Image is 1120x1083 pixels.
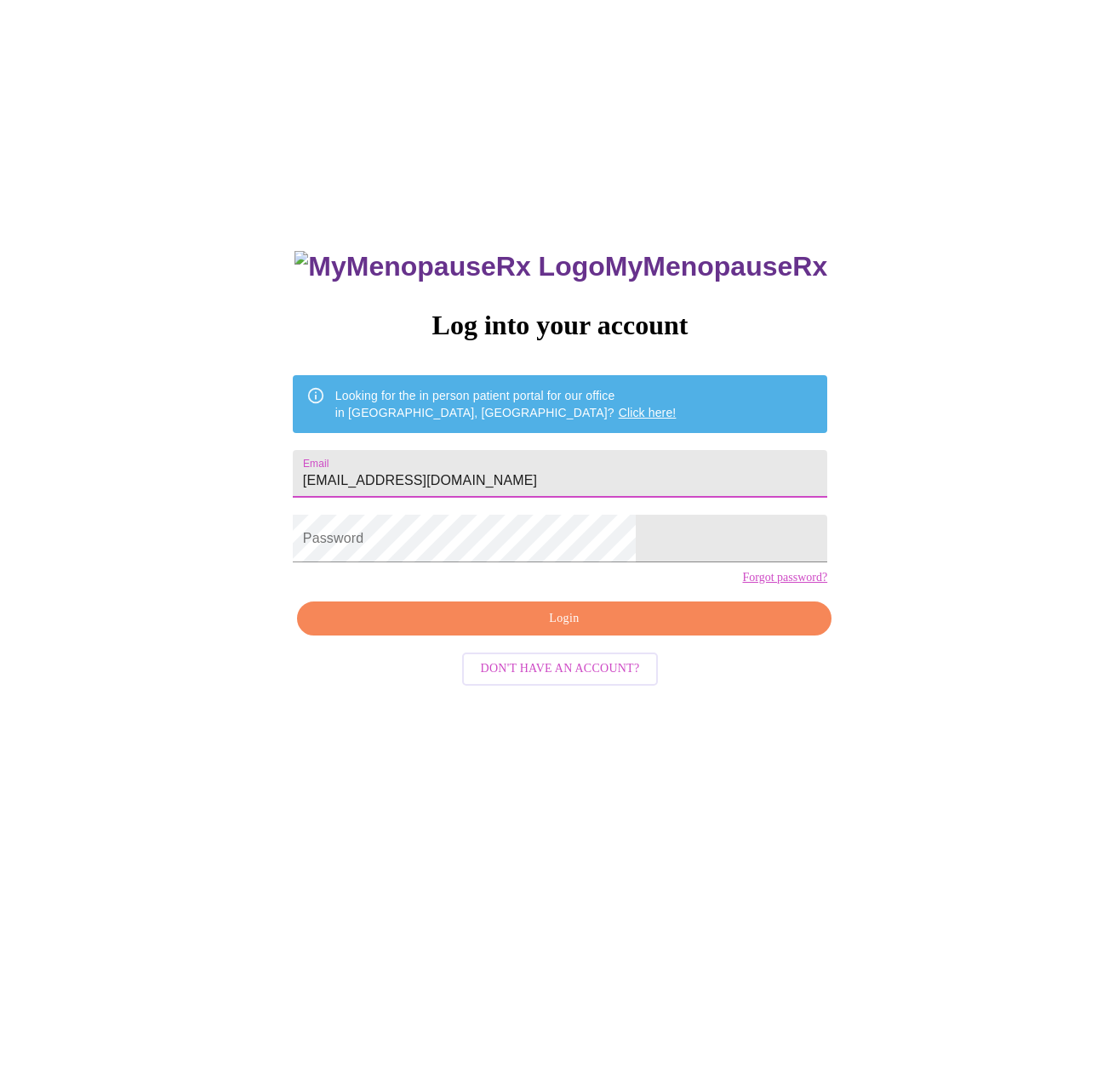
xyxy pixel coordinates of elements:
[619,406,677,419] a: Click here!
[294,251,827,282] h3: MyMenopauseRx
[294,251,604,282] img: MyMenopauseRx Logo
[462,653,659,686] button: Don't have an account?
[335,380,677,428] div: Looking for the in person patient portal for our office in [GEOGRAPHIC_DATA], [GEOGRAPHIC_DATA]?
[297,601,831,636] button: Login
[293,310,827,341] h3: Log into your account
[317,608,812,630] span: Login
[481,658,640,680] span: Don't have an account?
[742,571,827,584] a: Forgot password?
[458,660,663,675] a: Don't have an account?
